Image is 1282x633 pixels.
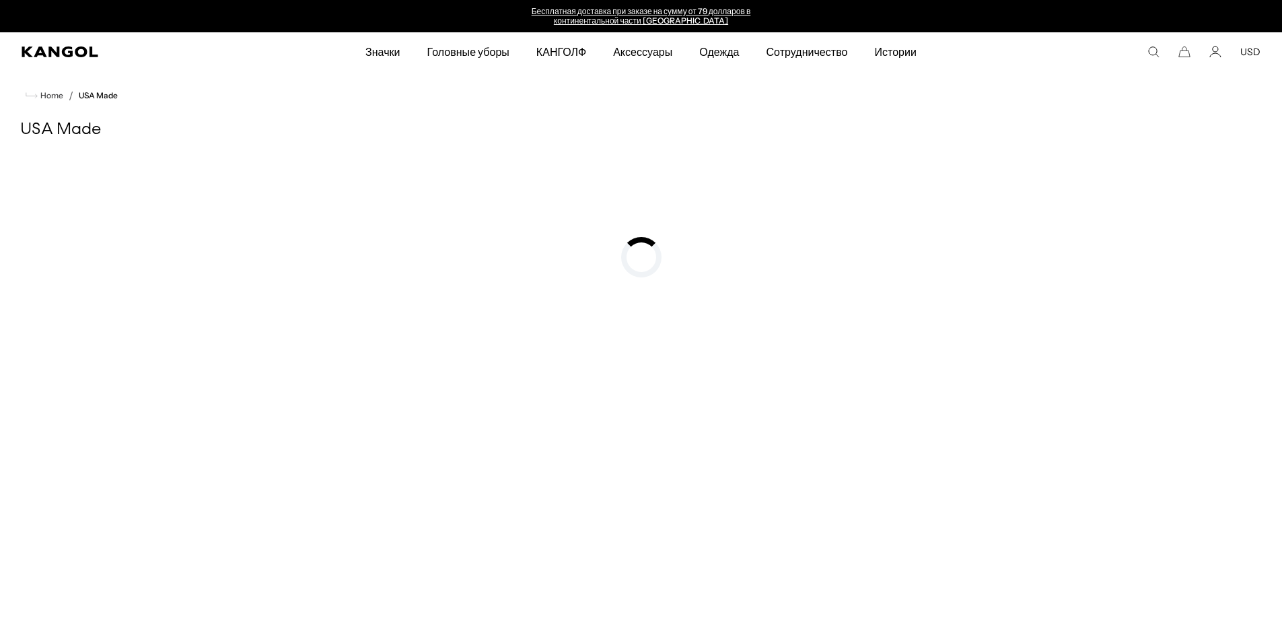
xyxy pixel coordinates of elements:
a: USA Made [79,91,118,100]
a: Одежда [686,32,752,71]
a: Аксессуары [600,32,686,71]
a: Бесплатная доставка при заказе на сумму от 79 долларов в континентальной части [GEOGRAPHIC_DATA] [532,6,751,26]
h1: USA Made [20,120,1262,140]
span: Истории [874,32,917,71]
a: Home [26,90,63,102]
li: / [63,88,73,104]
span: КАНГОЛФ [536,32,586,71]
a: Сотрудничество [753,32,861,71]
span: Home [38,91,63,100]
button: USD [1240,46,1260,58]
button: Cart [1178,46,1190,58]
div: 1 из 2 [503,7,780,26]
slideshow-component: Панель объявлений [503,7,780,26]
a: Значки [352,32,413,71]
span: Головные уборы [427,32,509,71]
a: Кангол [22,46,242,57]
span: Значки [365,32,400,71]
summary: Ищите здесь [1147,46,1160,58]
span: Сотрудничество [767,32,848,71]
span: Одежда [699,32,739,71]
a: Головные уборы [414,32,523,71]
div: Объявление [503,7,780,26]
a: Истории [861,32,930,71]
a: Account [1209,46,1221,58]
a: КАНГОЛФ [523,32,600,71]
span: Аксессуары [613,32,672,71]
